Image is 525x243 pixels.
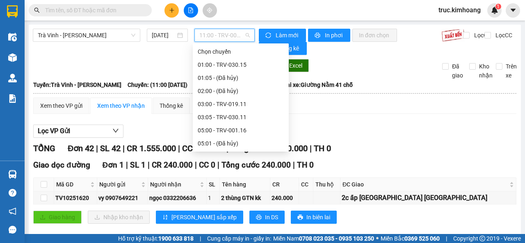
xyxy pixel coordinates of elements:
img: icon-new-feature [491,7,498,14]
strong: 0708 023 035 - 0935 103 250 [299,235,374,242]
div: 01:05 - (Đã hủy) [198,73,284,82]
button: syncLàm mới [259,29,306,42]
span: copyright [479,236,485,241]
span: Hỗ trợ kỹ thuật: [118,234,194,243]
span: Làm mới [276,31,299,40]
span: | [148,160,150,170]
span: CC 0 [199,160,215,170]
img: 9k= [441,29,465,42]
strong: 1900 633 818 [158,235,194,242]
span: Đơn 1 [103,160,124,170]
span: | [195,160,197,170]
button: bar-chartThống kê [259,42,307,55]
span: Lọc VP Gửi [38,126,70,136]
span: | [293,160,295,170]
span: CC 275.000 [182,143,224,153]
img: warehouse-icon [8,53,17,62]
span: Trà Vinh - Hồ Chí Minh [38,29,135,41]
div: 01:00 - TRV-030.15 [198,60,284,69]
span: CR 240.000 [152,160,193,170]
span: plus [169,7,175,13]
span: printer [315,32,322,39]
span: [PERSON_NAME] sắp xếp [171,213,237,222]
span: SL 1 [130,160,146,170]
span: Người nhận [150,180,198,189]
span: In phơi [325,31,344,40]
span: sort-ascending [162,214,168,221]
span: | [310,143,312,153]
span: Xuất Excel [276,61,302,70]
span: Loại xe: Giường Nằm 41 chỗ [280,80,353,89]
span: Chuyến: (11:00 [DATE]) [128,80,187,89]
span: | [96,143,98,153]
span: Tổng cước 240.000 [221,160,291,170]
span: TH 0 [314,143,331,153]
span: Cung cấp máy in - giấy in: [207,234,271,243]
button: downloadNhập kho nhận [88,211,150,224]
span: Miền Bắc [381,234,440,243]
span: Người gửi [99,180,139,189]
span: 1 [497,4,500,9]
span: 11:00 - TRV-000.68 [199,29,249,41]
sup: 1 [495,4,501,9]
td: TV10251620 [54,191,97,204]
img: logo-vxr [7,5,18,18]
div: 2c ấp [GEOGRAPHIC_DATA] [GEOGRAPHIC_DATA] [342,193,515,203]
button: Lọc VP Gửi [33,125,123,138]
button: sort-ascending[PERSON_NAME] sắp xếp [156,211,243,224]
strong: 0369 525 060 [404,235,440,242]
button: printerIn DS [249,211,285,224]
button: printerIn biên lai [291,211,337,224]
span: Lọc CC [492,31,514,40]
span: | [446,234,447,243]
div: 05:01 - (Đã hủy) [198,139,284,148]
img: warehouse-icon [8,74,17,82]
img: warehouse-icon [8,170,17,179]
th: SL [207,178,220,191]
span: TH 0 [297,160,314,170]
th: CR [270,178,299,191]
span: Giao dọc đường [33,160,90,170]
span: file-add [188,7,194,13]
span: | [217,160,219,170]
div: 03:00 - TRV-019.11 [198,100,284,109]
span: SL 42 [100,143,121,153]
div: ngọc 0332206636 [149,193,205,202]
th: CC [299,178,313,191]
span: Đơn 42 [68,143,94,153]
span: sync [265,32,272,39]
span: Trên xe [502,62,520,80]
span: question-circle [9,189,16,197]
button: aim [203,3,217,18]
span: Đã giao [449,62,466,80]
span: printer [297,214,303,221]
button: uploadGiao hàng [33,211,82,224]
div: 240.000 [272,193,297,202]
img: solution-icon [8,94,17,103]
span: CR 1.555.000 [127,143,176,153]
button: In đơn chọn [352,29,397,42]
span: caret-down [509,7,517,14]
div: TV10251620 [55,193,96,202]
b: Tuyến: Trà Vinh - [PERSON_NAME] [33,82,121,88]
span: message [9,226,16,234]
span: In DS [265,213,278,222]
div: Chọn chuyến [193,45,289,58]
span: Mã GD [56,180,89,189]
div: 2 thùng GTN kk [221,193,269,202]
div: Xem theo VP nhận [97,101,145,110]
input: 12/10/2025 [152,31,176,40]
div: Xem theo VP gửi [40,101,82,110]
span: | [126,160,128,170]
div: 03:05 - TRV-030.11 [198,113,284,122]
div: Thống kê [160,101,183,110]
img: warehouse-icon [8,33,17,41]
span: ĐC Giao [342,180,508,189]
button: caret-down [506,3,520,18]
button: printerIn phơi [308,29,350,42]
span: notification [9,207,16,215]
div: vy 0907649221 [98,193,146,202]
div: 02:00 - (Đã hủy) [198,86,284,95]
span: ⚪️ [376,237,379,240]
button: file-add [184,3,198,18]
